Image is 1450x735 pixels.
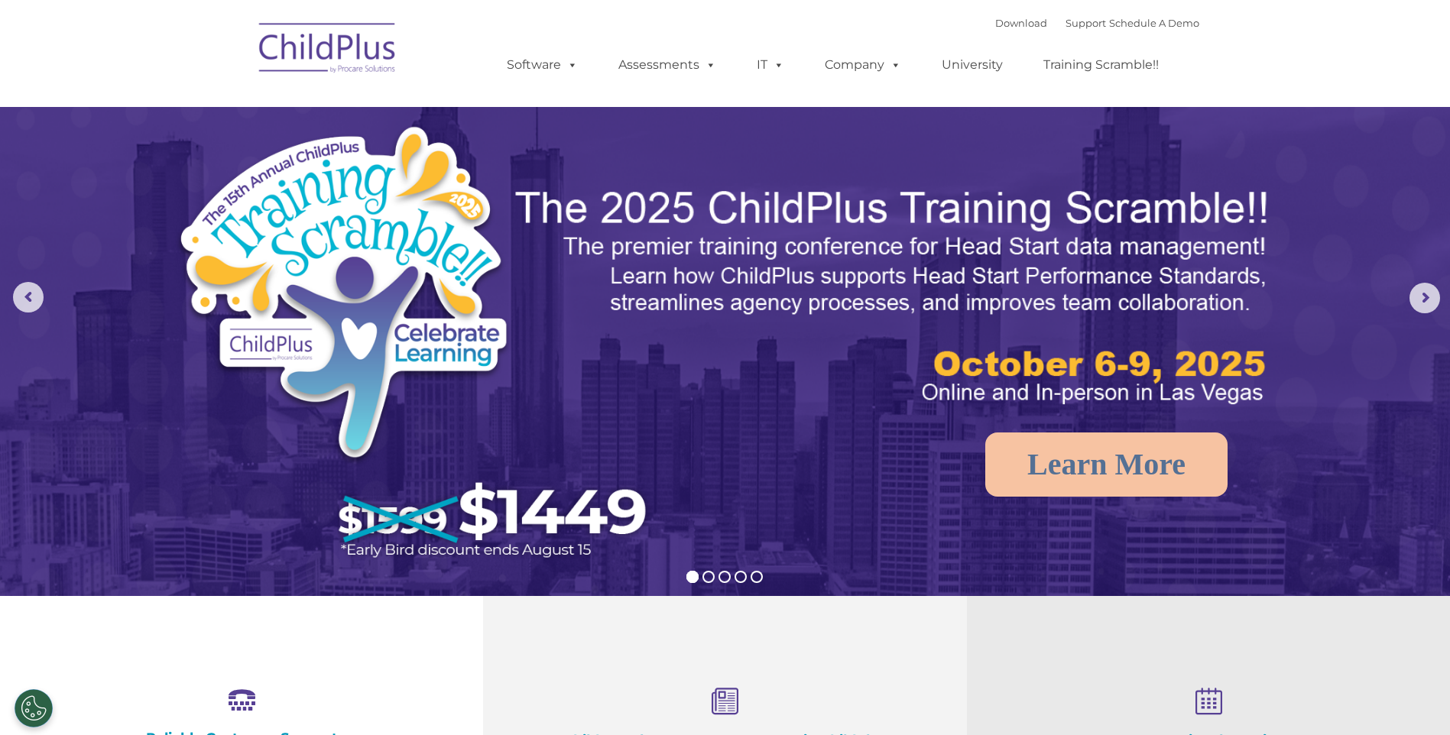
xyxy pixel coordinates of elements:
[741,50,800,80] a: IT
[1066,17,1106,29] a: Support
[251,12,404,89] img: ChildPlus by Procare Solutions
[995,17,1199,29] font: |
[926,50,1018,80] a: University
[15,689,53,727] button: Cookies Settings
[1028,50,1174,80] a: Training Scramble!!
[212,164,277,175] span: Phone number
[1109,17,1199,29] a: Schedule A Demo
[491,50,593,80] a: Software
[995,17,1047,29] a: Download
[212,101,259,112] span: Last name
[985,432,1228,497] a: Learn More
[809,50,916,80] a: Company
[603,50,731,80] a: Assessments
